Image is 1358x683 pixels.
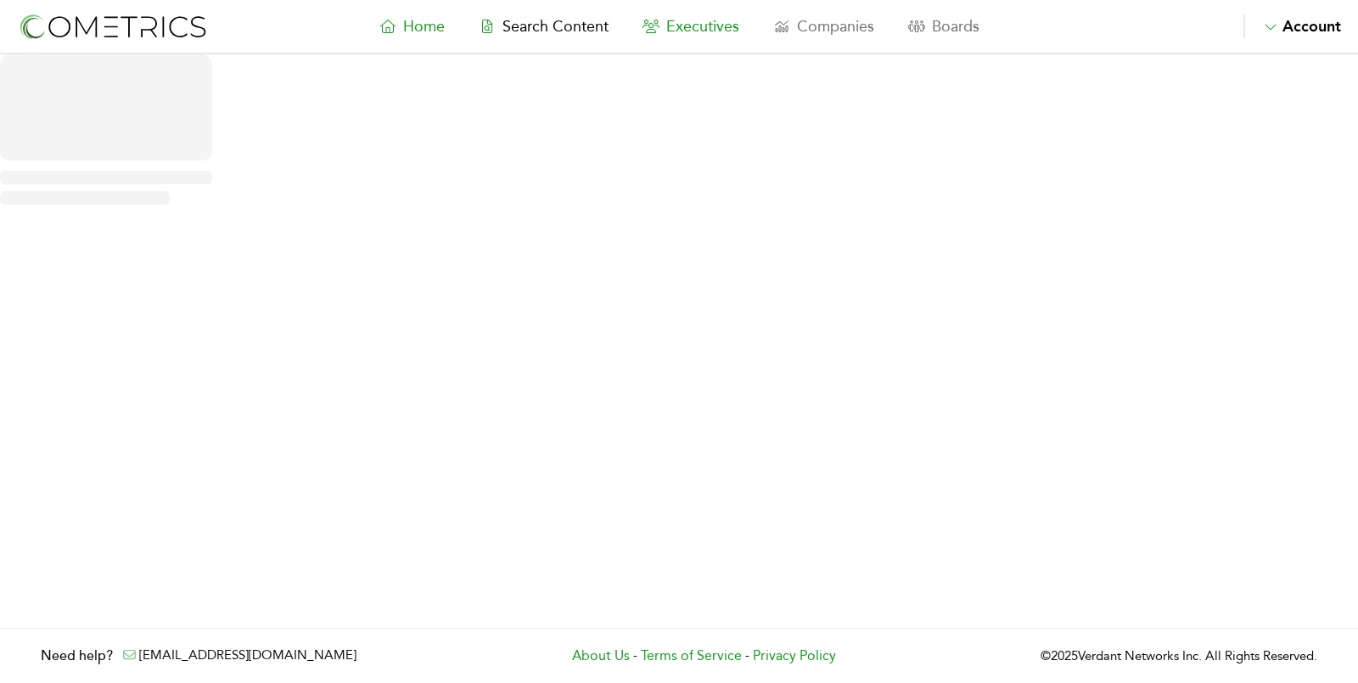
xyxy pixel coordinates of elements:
span: Search Content [502,17,609,36]
a: Boards [891,14,996,38]
span: Account [1282,17,1341,36]
span: Boards [932,17,979,36]
a: Home [362,14,462,38]
a: Search Content [462,14,626,38]
span: Home [403,17,445,36]
p: © 2025 Verdant Networks Inc. All Rights Reserved. [1041,646,1317,666]
a: [EMAIL_ADDRESS][DOMAIN_NAME] [139,647,356,663]
span: Companies [797,17,874,36]
a: Terms of Service [641,646,742,666]
span: - [633,646,637,666]
a: Executives [626,14,756,38]
img: logo-refresh-RPX2ODFg.svg [17,11,208,42]
a: Privacy Policy [753,646,836,666]
span: - [745,646,749,666]
span: Executives [666,17,739,36]
a: Companies [756,14,891,38]
button: Account [1243,14,1341,38]
h3: Need help? [41,646,113,666]
a: About Us [572,646,630,666]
